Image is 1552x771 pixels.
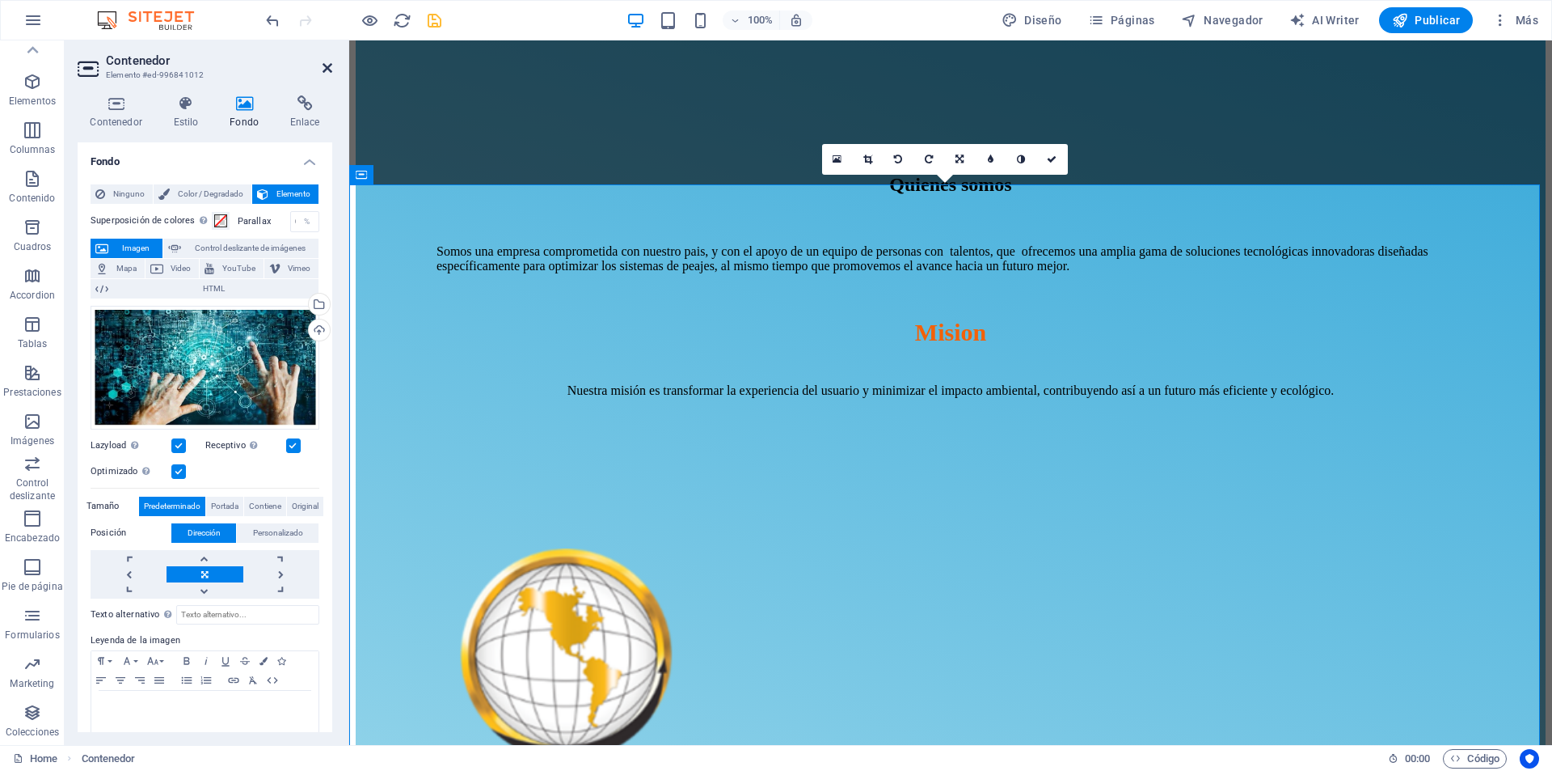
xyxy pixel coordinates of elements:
button: Paragraph Format [91,651,117,671]
h4: Estilo [161,95,217,129]
button: Portada [206,497,243,516]
span: Código [1450,749,1499,769]
a: Confirmar ( Ctrl ⏎ ) [1037,144,1068,175]
p: Accordion [10,289,55,302]
span: : [1416,752,1419,765]
button: Contiene [244,497,286,516]
span: Contiene [249,497,281,516]
button: HTML [91,279,318,299]
button: Strikethrough [235,651,255,671]
span: Haz clic para seleccionar y doble clic para editar [82,749,136,769]
a: Escala de grises [1006,144,1037,175]
label: Optimizado [91,462,171,481]
button: undo [263,11,282,30]
button: Páginas [1082,7,1162,33]
button: Video [145,259,200,278]
button: Unordered List [177,671,196,690]
h4: Fondo [217,95,278,129]
button: Colors [255,651,272,671]
button: Font Family [117,651,143,671]
button: Align Center [111,671,130,690]
label: Leyenda de la imagen [91,631,319,650]
button: Control deslizante de imágenes [163,239,318,258]
button: Underline (Ctrl+U) [216,651,235,671]
button: Italic (Ctrl+I) [196,651,216,671]
button: save [424,11,444,30]
div: Systems-Engineering-pd7iuYaLNKB0_sW6y_lQUg.jpg [91,306,319,430]
p: Cuadros [14,240,52,253]
span: Ninguno [110,184,148,204]
a: Girar 90° a la izquierda [884,144,914,175]
label: Posición [91,523,171,543]
button: Original [287,497,323,516]
span: Dirección [188,523,221,543]
span: HTML [113,279,314,299]
a: Desenfoque [976,144,1006,175]
button: Predeterminado [139,497,205,516]
span: Portada [211,497,238,516]
span: Más [1492,12,1538,28]
label: Tamaño [86,497,139,516]
span: Elemento [273,184,314,204]
span: Diseño [1002,12,1062,28]
button: 100% [723,11,780,30]
p: Columnas [10,143,56,156]
button: Icons [272,651,290,671]
button: Mapa [91,259,145,278]
button: Align Justify [150,671,169,690]
button: Vimeo [264,259,319,278]
p: Colecciones [6,726,59,739]
p: Tablas [18,337,48,350]
span: Color / Degradado [175,184,247,204]
label: Parallax [238,217,290,226]
button: Color / Degradado [154,184,251,204]
button: Ninguno [91,184,153,204]
span: AI Writer [1289,12,1360,28]
span: Video [168,259,195,278]
button: Navegador [1175,7,1270,33]
button: Dirección [171,523,236,543]
p: Formularios [5,629,59,642]
button: Código [1443,749,1507,769]
button: Más [1486,7,1545,33]
span: YouTube [219,259,259,278]
button: Align Left [91,671,111,690]
h4: Contenedor [78,95,161,129]
button: YouTube [200,259,264,278]
label: Lazyload [91,436,171,455]
a: Girar 90° a la derecha [914,144,945,175]
a: Haz clic para cancelar la selección y doble clic para abrir páginas [13,749,57,769]
h3: Elemento #ed-996841012 [106,68,300,83]
input: Texto alternativo... [176,605,319,625]
span: Original [292,497,318,516]
label: Texto alternativo [91,605,176,625]
button: AI Writer [1283,7,1366,33]
span: Navegador [1181,12,1263,28]
img: Editor Logo [93,11,214,30]
button: Personalizado [237,523,318,543]
span: Vimeo [285,259,314,278]
i: Al redimensionar, ajustar el nivel de zoom automáticamente para ajustarse al dispositivo elegido. [789,13,803,28]
p: Prestaciones [3,386,61,399]
h6: 100% [747,11,773,30]
button: Usercentrics [1520,749,1539,769]
span: Personalizado [253,523,303,543]
h4: Enlace [277,95,332,129]
label: Superposición de colores [91,211,212,231]
button: Elemento [252,184,318,204]
span: Predeterminado [144,497,200,516]
i: Deshacer: Cambiar imagen (Ctrl+Z) [264,11,282,30]
nav: breadcrumb [82,749,136,769]
span: Mapa [113,259,140,278]
p: Elementos [9,95,56,108]
button: Clear Formatting [243,671,263,690]
p: Contenido [9,192,55,205]
a: Cambiar orientación [945,144,976,175]
p: Encabezado [5,532,60,544]
label: Receptivo [205,436,286,455]
button: reload [392,11,411,30]
button: Imagen [91,239,162,258]
a: Selecciona archivos del administrador de archivos, de la galería de fotos o carga archivo(s) [822,144,853,175]
span: Imagen [113,239,158,258]
button: Publicar [1379,7,1474,33]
